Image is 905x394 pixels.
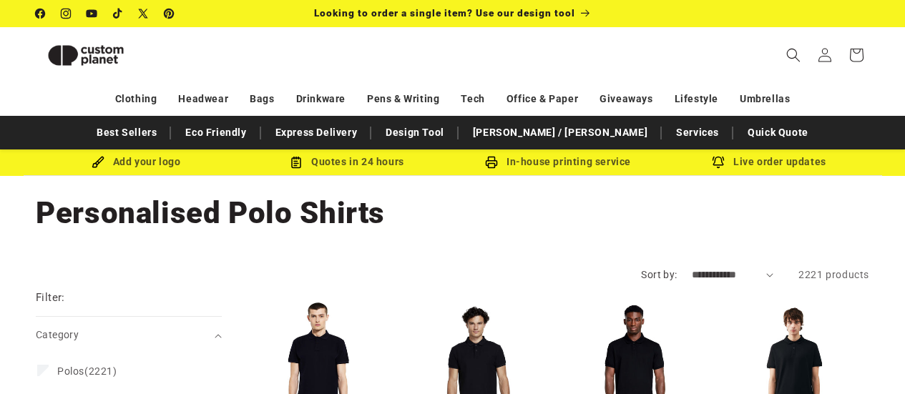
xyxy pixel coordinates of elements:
[36,194,869,232] h1: Personalised Polo Shirts
[115,87,157,112] a: Clothing
[675,87,718,112] a: Lifestyle
[664,153,875,171] div: Live order updates
[600,87,652,112] a: Giveaways
[712,156,725,169] img: Order updates
[466,120,655,145] a: [PERSON_NAME] / [PERSON_NAME]
[740,120,816,145] a: Quick Quote
[36,317,222,353] summary: Category (0 selected)
[57,365,117,378] span: (2221)
[242,153,453,171] div: Quotes in 24 hours
[250,87,274,112] a: Bags
[178,120,253,145] a: Eco Friendly
[296,87,346,112] a: Drinkware
[461,87,484,112] a: Tech
[378,120,451,145] a: Design Tool
[31,27,185,83] a: Custom Planet
[268,120,365,145] a: Express Delivery
[92,156,104,169] img: Brush Icon
[641,269,677,280] label: Sort by:
[740,87,790,112] a: Umbrellas
[453,153,664,171] div: In-house printing service
[669,120,726,145] a: Services
[367,87,439,112] a: Pens & Writing
[31,153,242,171] div: Add your logo
[778,39,809,71] summary: Search
[798,269,869,280] span: 2221 products
[36,33,136,78] img: Custom Planet
[485,156,498,169] img: In-house printing
[57,365,84,377] span: Polos
[314,7,575,19] span: Looking to order a single item? Use our design tool
[36,290,65,306] h2: Filter:
[36,329,79,340] span: Category
[290,156,303,169] img: Order Updates Icon
[178,87,228,112] a: Headwear
[89,120,164,145] a: Best Sellers
[507,87,578,112] a: Office & Paper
